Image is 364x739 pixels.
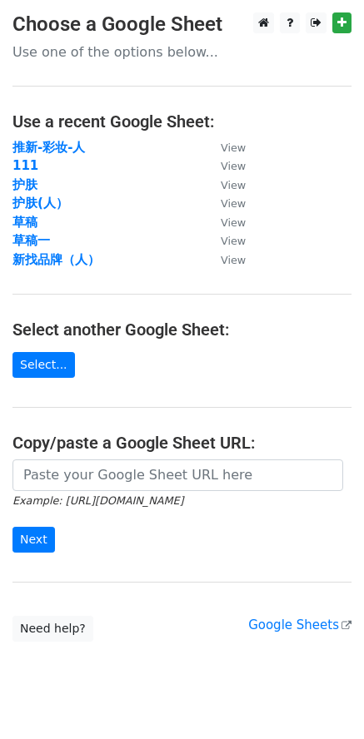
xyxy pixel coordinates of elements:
[12,527,55,553] input: Next
[221,179,246,191] small: View
[204,215,246,230] a: View
[12,177,37,192] a: 护肤
[12,459,343,491] input: Paste your Google Sheet URL here
[12,112,352,131] h4: Use a recent Google Sheet:
[204,140,246,155] a: View
[221,216,246,229] small: View
[221,254,246,266] small: View
[12,433,352,453] h4: Copy/paste a Google Sheet URL:
[12,196,68,211] a: 护肤(人）
[12,140,85,155] a: 推新-彩妆-人
[204,233,246,248] a: View
[221,160,246,172] small: View
[12,494,183,507] small: Example: [URL][DOMAIN_NAME]
[204,177,246,192] a: View
[12,320,352,340] h4: Select another Google Sheet:
[12,616,93,642] a: Need help?
[12,352,75,378] a: Select...
[12,252,100,267] a: 新找品牌（人）
[204,252,246,267] a: View
[248,617,352,632] a: Google Sheets
[221,235,246,247] small: View
[12,43,352,61] p: Use one of the options below...
[221,197,246,210] small: View
[12,158,38,173] a: 111
[12,12,352,37] h3: Choose a Google Sheet
[12,233,50,248] a: 草稿一
[221,141,246,154] small: View
[204,196,246,211] a: View
[12,215,37,230] a: 草稿
[204,158,246,173] a: View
